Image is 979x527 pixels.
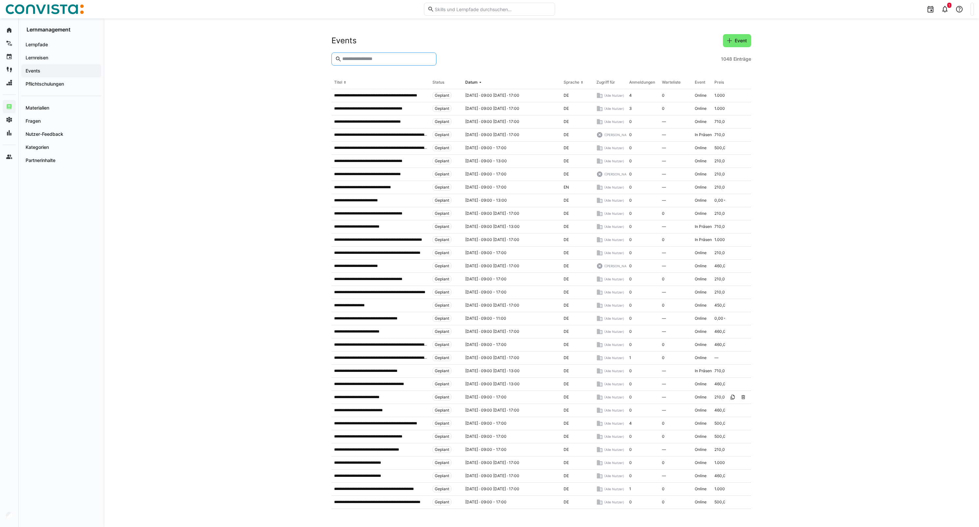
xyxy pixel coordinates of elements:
[604,487,624,491] span: (Alle Nutzer)
[662,486,665,492] span: 0
[629,486,631,492] span: 1
[714,381,732,387] span: 460,00 €
[435,381,449,387] span: Geplant
[695,421,707,426] span: Online
[714,119,731,124] span: 710,00 €
[465,381,520,387] span: [DATE] · 09:00 [DATE] · 13:00
[465,447,507,452] span: [DATE] · 09:00 - 17:00
[695,145,707,151] span: Online
[662,368,666,374] span: —
[435,421,449,426] span: Geplant
[465,211,519,216] span: [DATE] · 09:00 [DATE] · 17:00
[721,56,732,62] span: 1048
[662,434,665,439] span: 0
[564,158,569,164] span: DE
[662,342,665,347] span: 0
[604,106,624,111] span: (Alle Nutzer)
[564,316,569,321] span: DE
[629,158,632,164] span: 0
[465,473,519,478] span: [DATE] · 09:00 [DATE] · 17:00
[465,198,507,203] span: [DATE] · 09:00 - 13:00
[629,80,655,85] div: Anmeldungen
[629,106,632,111] span: 3
[662,355,665,360] span: 0
[564,198,569,203] span: DE
[695,395,707,400] span: Online
[564,473,569,478] span: DE
[714,211,731,216] span: 210,00 €
[695,355,707,360] span: Online
[695,93,707,98] span: Online
[465,395,507,400] span: [DATE] · 09:00 - 17:00
[604,277,624,281] span: (Alle Nutzer)
[435,145,449,151] span: Geplant
[604,369,624,373] span: (Alle Nutzer)
[435,342,449,347] span: Geplant
[723,34,751,47] button: Event
[604,93,624,98] span: (Alle Nutzer)
[695,132,714,137] span: In Präsenz
[465,263,519,269] span: [DATE] · 09:00 [DATE] · 17:00
[714,342,732,347] span: 460,00 €
[465,185,507,190] span: [DATE] · 09:00 - 17:00
[435,224,449,229] span: Geplant
[714,224,731,229] span: 710,00 €
[629,303,632,308] span: 0
[435,395,449,400] span: Geplant
[435,250,449,255] span: Geplant
[714,276,731,282] span: 210,00 €
[564,290,569,295] span: DE
[695,368,714,374] span: In Präsenz
[435,460,449,465] span: Geplant
[695,499,707,505] span: Online
[564,329,569,334] span: DE
[435,119,449,124] span: Geplant
[662,211,665,216] span: 0
[714,250,731,255] span: 210,00 €
[564,499,569,505] span: DE
[714,408,732,413] span: 460,00 €
[714,460,735,465] span: 1.000,00 €
[662,421,665,426] span: 0
[629,408,632,413] span: 0
[662,408,666,413] span: —
[465,250,507,255] span: [DATE] · 09:00 - 17:00
[629,224,632,229] span: 0
[465,119,519,124] span: [DATE] · 09:00 [DATE] · 17:00
[564,211,569,216] span: DE
[695,158,707,164] span: Online
[695,276,707,282] span: Online
[435,198,449,203] span: Geplant
[734,37,748,44] span: Event
[714,198,727,203] span: 0,00 €
[435,263,449,269] span: Geplant
[662,395,666,400] span: —
[564,486,569,492] span: DE
[629,381,632,387] span: 0
[629,276,632,282] span: 0
[564,145,569,151] span: DE
[629,132,632,137] span: 0
[604,159,624,163] span: (Alle Nutzer)
[604,316,624,321] span: (Alle Nutzer)
[695,80,705,85] div: Event
[465,237,519,242] span: [DATE] · 09:00 [DATE] · 17:00
[564,395,569,400] span: DE
[695,447,707,452] span: Online
[604,474,624,478] span: (Alle Nutzer)
[695,237,714,242] span: In Präsenz
[465,132,519,137] span: [DATE] · 09:00 [DATE] · 17:00
[662,329,666,334] span: —
[604,460,624,465] span: (Alle Nutzer)
[604,395,624,399] span: (Alle Nutzer)
[465,421,507,426] span: [DATE] · 09:00 - 17:00
[629,145,632,151] span: 0
[629,211,632,216] span: 0
[662,381,666,387] span: —
[714,395,731,400] span: 210,00 €
[604,355,624,360] span: (Alle Nutzer)
[564,93,569,98] span: DE
[695,172,707,177] span: Online
[465,80,478,85] div: Datum
[714,132,731,137] span: 710,00 €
